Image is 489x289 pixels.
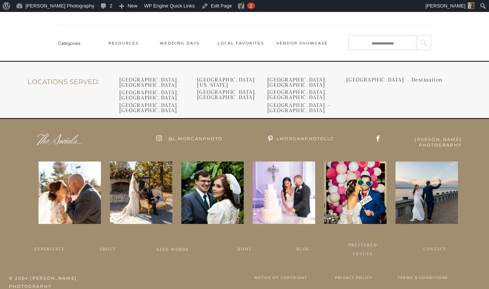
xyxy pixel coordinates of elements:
img: Bride and groom in a lush tropical environment at an Aquarium wedding, composed close to the subj... [181,162,244,224]
a: Local Favorites [217,40,264,46]
a: ABOUT [96,245,119,253]
h3: [GEOGRAPHIC_DATA] — [GEOGRAPHIC_DATA] [267,103,352,110]
h3: Destination [412,77,454,84]
h3: [GEOGRAPHIC_DATA][US_STATE] [197,77,250,84]
a: [GEOGRAPHIC_DATA], [GEOGRAPHIC_DATA] [119,77,180,84]
div: The Socials... [37,132,92,145]
img: The groom sits on a champagne colored couch outdoors in front of a decorated stone fireplace and ... [110,162,172,224]
a: [GEOGRAPHIC_DATA], [GEOGRAPHIC_DATA] [267,77,329,84]
a: Kind Words [156,245,189,253]
img: Groom having fun at a photo booth with oversized sunglasses and a sign that says OMG while his br... [324,162,387,224]
a: Wedding Days [153,40,206,46]
a: [PERSON_NAME] Photography [386,137,462,145]
h3: [GEOGRAPHIC_DATA] [346,77,394,84]
a: LMorganphotollc [274,134,334,147]
a: @L.Morganphoto [166,134,222,147]
a: Experience [31,245,68,253]
span: 2 [249,3,252,9]
a: [GEOGRAPHIC_DATA], [GEOGRAPHIC_DATA] [267,90,329,97]
img: Bride and Groom cut elegant four layer wedding cake with piped roses in a purple lit room [253,162,315,224]
a: HOME [236,245,254,253]
div: Locations Served: [28,77,108,94]
a: Terms & Conditions [385,276,461,285]
a: blog [295,245,310,253]
a: Resources [101,40,146,46]
a: Notice of Copyright [244,276,317,285]
h3: [GEOGRAPHIC_DATA], [GEOGRAPHIC_DATA] [119,103,204,110]
h3: [GEOGRAPHIC_DATA], [GEOGRAPHIC_DATA] [119,90,204,97]
span: [PERSON_NAME] [425,3,465,9]
a: © 2024 [PERSON_NAME] Photography [9,274,116,285]
a: Vendor Showcase [276,40,328,46]
div: Categories: [58,40,90,47]
a: Privacy Policy [327,276,380,285]
a: Contact [420,245,450,253]
img: Bride and groom walk hand in hand down dock by atlantic ocean at sunset, the bride is looking ove... [396,162,458,224]
a: preffered venues [345,241,381,258]
h3: [GEOGRAPHIC_DATA], [GEOGRAPHIC_DATA] [197,90,250,97]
